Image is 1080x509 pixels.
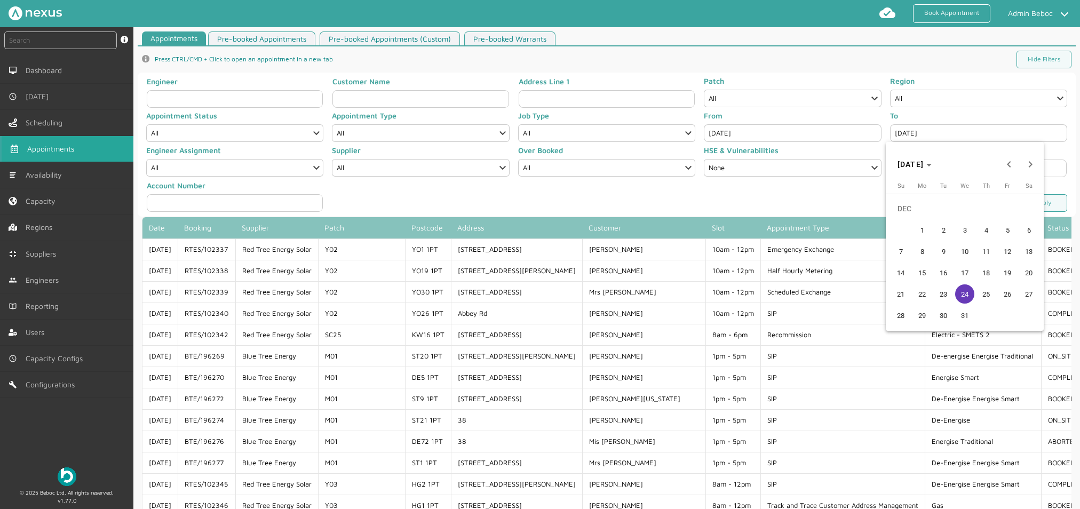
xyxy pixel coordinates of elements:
span: [DATE] [898,160,924,169]
span: 24 [955,284,974,304]
span: 6 [1019,220,1038,240]
button: Dec 8, 2025 [911,241,933,262]
span: 2 [934,220,953,240]
button: Dec 10, 2025 [954,241,975,262]
span: 9 [934,242,953,261]
span: 25 [976,284,996,304]
button: Dec 3, 2025 [954,219,975,241]
span: 1 [912,220,932,240]
td: DEC [890,198,1039,219]
button: Dec 9, 2025 [933,241,954,262]
span: 5 [998,220,1017,240]
span: 21 [891,284,910,304]
button: Dec 20, 2025 [1018,262,1039,283]
button: Dec 21, 2025 [890,283,911,305]
button: Dec 28, 2025 [890,305,911,326]
button: Dec 11, 2025 [975,241,997,262]
button: Dec 23, 2025 [933,283,954,305]
span: 15 [912,263,932,282]
button: Dec 2, 2025 [933,219,954,241]
span: Th [983,182,990,189]
span: We [960,182,969,189]
span: Su [898,182,904,189]
span: 3 [955,220,974,240]
span: 18 [976,263,996,282]
button: Dec 1, 2025 [911,219,933,241]
button: Dec 12, 2025 [997,241,1018,262]
button: Previous month [998,154,1020,175]
span: 19 [998,263,1017,282]
span: Fr [1005,182,1010,189]
span: 26 [998,284,1017,304]
button: Next month [1020,154,1041,175]
button: Dec 24, 2025 [954,283,975,305]
span: Tu [940,182,947,189]
span: Mo [918,182,926,189]
span: 12 [998,242,1017,261]
button: Dec 22, 2025 [911,283,933,305]
span: 29 [912,306,932,325]
button: Dec 30, 2025 [933,305,954,326]
span: 17 [955,263,974,282]
span: 20 [1019,263,1038,282]
span: Sa [1026,182,1033,189]
button: Dec 27, 2025 [1018,283,1039,305]
span: 13 [1019,242,1038,261]
button: Dec 26, 2025 [997,283,1018,305]
span: 28 [891,306,910,325]
span: 4 [976,220,996,240]
span: 27 [1019,284,1038,304]
button: Dec 5, 2025 [997,219,1018,241]
span: 16 [934,263,953,282]
span: 22 [912,284,932,304]
span: 31 [955,306,974,325]
button: Dec 31, 2025 [954,305,975,326]
button: Dec 29, 2025 [911,305,933,326]
button: Dec 14, 2025 [890,262,911,283]
span: 7 [891,242,910,261]
button: Dec 15, 2025 [911,262,933,283]
span: 10 [955,242,974,261]
span: 30 [934,306,953,325]
button: Dec 17, 2025 [954,262,975,283]
span: 8 [912,242,932,261]
button: Dec 25, 2025 [975,283,997,305]
span: 23 [934,284,953,304]
button: Dec 6, 2025 [1018,219,1039,241]
button: Dec 13, 2025 [1018,241,1039,262]
button: Dec 7, 2025 [890,241,911,262]
span: 14 [891,263,910,282]
span: 11 [976,242,996,261]
button: Dec 19, 2025 [997,262,1018,283]
button: Dec 18, 2025 [975,262,997,283]
button: Dec 4, 2025 [975,219,997,241]
button: Choose month and year [893,155,936,174]
button: Dec 16, 2025 [933,262,954,283]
